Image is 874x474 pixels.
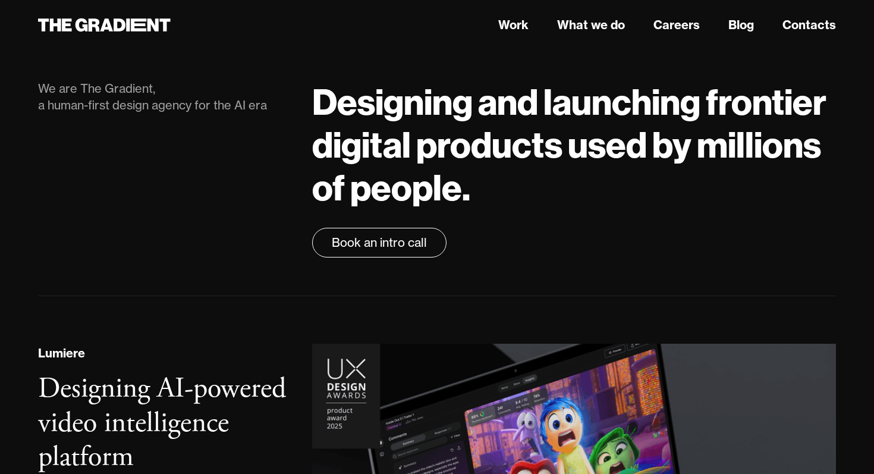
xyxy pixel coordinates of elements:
[653,16,700,34] a: Careers
[728,16,754,34] a: Blog
[38,344,85,362] div: Lumiere
[557,16,625,34] a: What we do
[38,80,288,114] div: We are The Gradient, a human-first design agency for the AI era
[312,228,447,258] a: Book an intro call
[312,80,836,209] h1: Designing and launching frontier digital products used by millions of people.
[498,16,529,34] a: Work
[782,16,836,34] a: Contacts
